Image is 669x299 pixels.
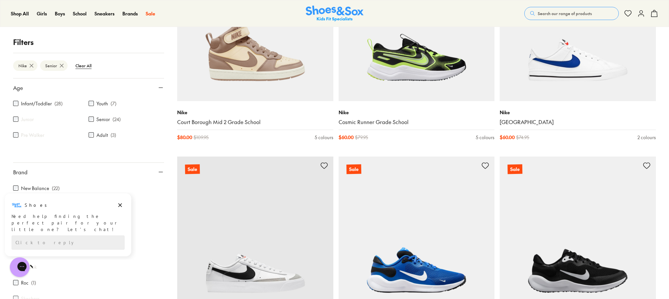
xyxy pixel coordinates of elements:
[177,109,333,116] p: Nike
[21,132,44,139] label: Pre Walker
[315,134,333,141] div: 5 colours
[11,8,22,18] img: Shoes logo
[73,10,87,17] a: School
[13,163,164,181] button: Brand
[37,10,47,17] a: Girls
[113,116,121,123] p: ( 24 )
[94,10,115,17] a: Sneakers
[7,255,33,279] iframe: Gorgias live chat messenger
[194,134,209,141] span: $ 109.95
[177,118,333,126] a: Court Borough Mid 2 Grade School
[21,100,52,107] label: Infant/Toddler
[339,134,354,141] span: $ 60.00
[638,134,656,141] div: 2 colours
[122,10,138,17] a: Brands
[500,134,515,141] span: $ 60.00
[11,43,125,57] div: Reply to the campaigns
[185,164,200,174] p: Sale
[70,60,97,72] btn: Clear All
[524,7,619,20] button: Search our range of products
[21,279,29,286] label: Roc
[306,6,364,22] a: Shoes & Sox
[516,134,529,141] span: $ 74.95
[346,164,361,174] p: Sale
[146,10,155,17] a: Sale
[96,132,108,139] label: Adult
[13,60,37,71] btn: Nike
[5,8,131,40] div: Message from Shoes. Need help finding the perfect pair for your little one? Let’s chat!
[25,10,51,16] h3: Shoes
[31,279,36,286] p: ( 1 )
[339,109,495,116] p: Nike
[5,1,131,64] div: Campaign message
[11,21,125,40] div: Need help finding the perfect pair for your little one? Let’s chat!
[111,100,116,107] p: ( 7 )
[96,116,110,123] label: Senior
[54,100,63,107] p: ( 28 )
[500,109,656,116] p: Nike
[40,60,68,71] btn: Senior
[111,132,116,139] p: ( 3 )
[13,37,164,48] p: Filters
[476,134,494,141] div: 5 colours
[115,8,125,17] button: Dismiss campaign
[339,118,495,126] a: Cosmic Runner Grade School
[500,118,656,126] a: [GEOGRAPHIC_DATA]
[538,11,592,16] span: Search our range of products
[177,134,192,141] span: $ 80.00
[13,78,164,97] button: Age
[13,168,28,176] span: Brand
[96,100,108,107] label: Youth
[355,134,368,141] span: $ 79.95
[13,84,23,92] span: Age
[52,185,60,192] p: ( 22 )
[11,10,29,17] a: Shop All
[508,164,522,174] p: Sale
[306,6,364,22] img: SNS_Logo_Responsive.svg
[21,185,49,192] label: New Balance
[55,10,65,17] a: Boys
[21,116,34,123] label: Junior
